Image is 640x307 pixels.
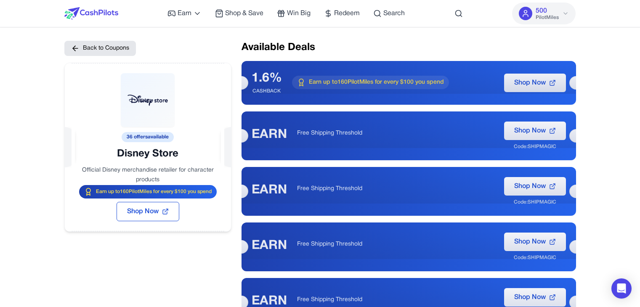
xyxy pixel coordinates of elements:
[536,14,559,21] span: PilotMiles
[252,71,282,86] div: 1.6%
[514,181,546,191] span: Shop Now
[514,254,556,261] div: Code: SHIPMAGIC
[297,240,494,249] p: Free Shipping Threshold
[504,177,566,196] button: Shop Now
[277,8,311,19] a: Win Big
[514,292,546,302] span: Shop Now
[252,88,282,95] div: CASHBACK
[297,129,494,138] p: Free Shipping Threshold
[514,126,546,136] span: Shop Now
[504,288,566,307] button: Shop Now
[64,7,118,20] img: CashPilots Logo
[96,188,212,195] span: Earn up to 160 PilotMiles for every $100 you spend
[117,202,179,221] button: Shop Now
[373,8,405,19] a: Search
[242,41,576,54] h2: Available Deals
[178,8,191,19] span: Earn
[611,278,632,299] div: Open Intercom Messenger
[127,206,159,217] span: Shop Now
[215,8,263,19] a: Shop & Save
[252,127,287,143] div: EARN
[64,41,136,56] button: Back to Coupons
[252,183,287,198] div: EARN
[167,8,202,19] a: Earn
[512,3,576,24] button: 500PilotMiles
[514,237,546,247] span: Shop Now
[324,8,360,19] a: Redeem
[252,238,287,254] div: EARN
[504,74,566,92] button: Shop Now
[383,8,405,19] span: Search
[536,6,547,16] span: 500
[514,199,556,206] div: Code: SHIPMAGIC
[309,78,444,87] span: Earn up to 160 PilotMiles for every $100 you spend
[514,143,556,150] div: Code: SHIPMAGIC
[514,78,546,88] span: Shop Now
[287,8,311,19] span: Win Big
[504,233,566,251] button: Shop Now
[297,296,494,304] p: Free Shipping Threshold
[334,8,360,19] span: Redeem
[225,8,263,19] span: Shop & Save
[504,122,566,140] button: Shop Now
[297,185,494,193] p: Free Shipping Threshold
